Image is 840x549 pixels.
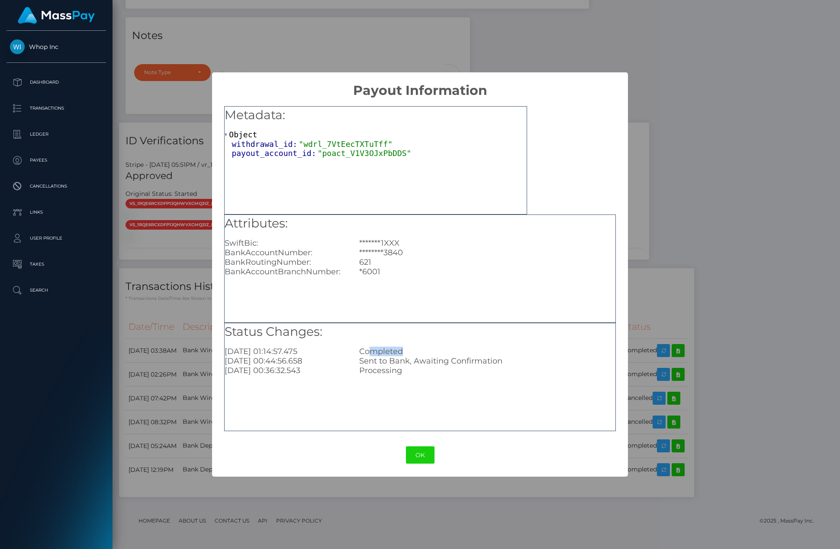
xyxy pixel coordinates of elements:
span: payout_account_id: [232,149,317,158]
p: Transactions [10,102,103,115]
h5: Attributes: [225,215,615,232]
img: Whop Inc [10,39,25,54]
button: OK [406,446,434,464]
span: "poact_V1V3OJxPbDDS" [318,149,412,158]
div: 621 [353,257,621,267]
p: Payees [10,154,103,167]
div: [DATE] 01:14:57.475 [218,347,353,356]
div: BankAccountBranchNumber: [218,267,353,276]
h2: Payout Information [212,72,628,98]
h5: Metadata: [225,107,527,124]
span: withdrawal_id: [232,140,299,149]
div: BankRoutingNumber: [218,257,353,267]
div: Completed [353,347,621,356]
div: Processing [353,366,621,375]
p: User Profile [10,232,103,245]
div: Sent to Bank, Awaiting Confirmation [353,356,621,366]
p: Cancellations [10,180,103,193]
span: Object [229,130,257,139]
h5: Status Changes: [225,323,615,341]
div: BankAccountNumber: [218,248,353,257]
span: Whop Inc [6,43,106,51]
span: "wdrl_7VtEecTXTuTff" [299,140,393,149]
p: Ledger [10,128,103,141]
div: *6001 [353,267,621,276]
p: Taxes [10,258,103,271]
img: MassPay Logo [18,7,95,24]
div: SwiftBic: [218,238,353,248]
p: Search [10,284,103,297]
p: Links [10,206,103,219]
div: [DATE] 00:36:32.543 [218,366,353,375]
p: Dashboard [10,76,103,89]
div: [DATE] 00:44:56.658 [218,356,353,366]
